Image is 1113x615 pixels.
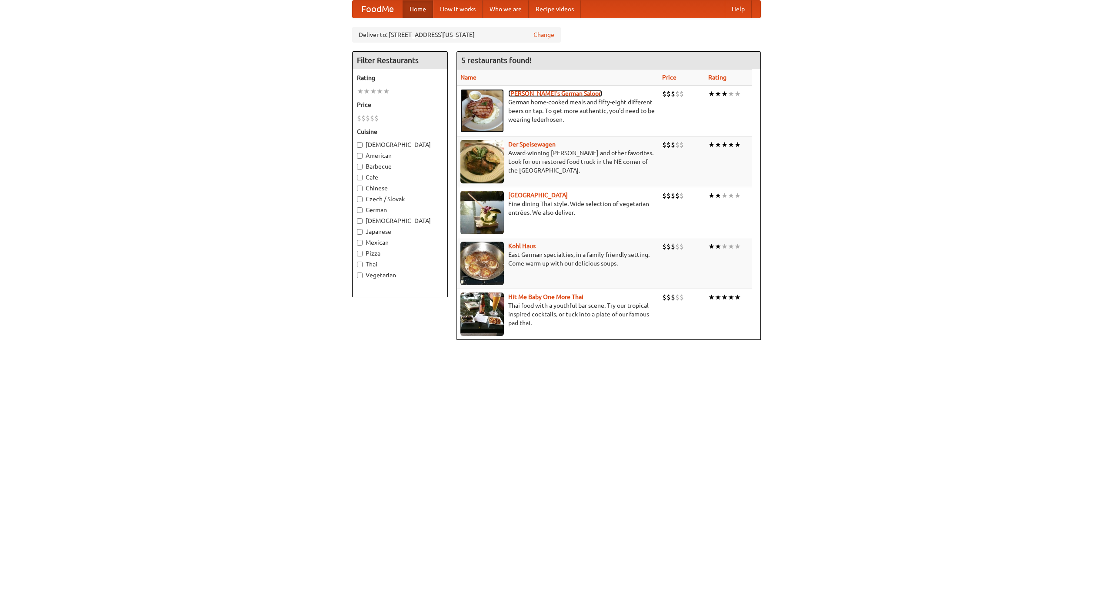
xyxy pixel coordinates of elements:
label: German [357,206,443,214]
li: $ [374,113,379,123]
li: $ [680,191,684,200]
li: ★ [734,140,741,150]
a: FoodMe [353,0,403,18]
a: [PERSON_NAME]'s German Saloon [508,90,602,97]
label: Chinese [357,184,443,193]
li: $ [662,293,666,302]
label: [DEMOGRAPHIC_DATA] [357,140,443,149]
li: ★ [357,86,363,96]
input: [DEMOGRAPHIC_DATA] [357,142,363,148]
li: ★ [734,89,741,99]
h5: Cuisine [357,127,443,136]
img: kohlhaus.jpg [460,242,504,285]
input: Mexican [357,240,363,246]
li: ★ [728,140,734,150]
li: ★ [715,89,721,99]
li: $ [675,89,680,99]
li: $ [675,293,680,302]
li: ★ [377,86,383,96]
li: $ [680,242,684,251]
a: Price [662,74,676,81]
a: Rating [708,74,726,81]
p: German home-cooked meals and fifty-eight different beers on tap. To get more authentic, you'd nee... [460,98,655,124]
li: ★ [715,140,721,150]
input: Cafe [357,175,363,180]
li: ★ [715,191,721,200]
li: ★ [734,293,741,302]
li: ★ [708,191,715,200]
label: Thai [357,260,443,269]
li: $ [666,242,671,251]
input: Pizza [357,251,363,256]
li: ★ [728,191,734,200]
li: ★ [728,89,734,99]
li: $ [666,191,671,200]
li: $ [357,113,361,123]
a: Home [403,0,433,18]
li: $ [666,140,671,150]
li: ★ [728,293,734,302]
p: Thai food with a youthful bar scene. Try our tropical inspired cocktails, or tuck into a plate of... [460,301,655,327]
h5: Rating [357,73,443,82]
li: $ [662,89,666,99]
label: Barbecue [357,162,443,171]
li: ★ [708,242,715,251]
li: $ [662,191,666,200]
label: Mexican [357,238,443,247]
label: Czech / Slovak [357,195,443,203]
b: Kohl Haus [508,243,536,249]
a: Der Speisewagen [508,141,556,148]
img: esthers.jpg [460,89,504,133]
div: Deliver to: [STREET_ADDRESS][US_STATE] [352,27,561,43]
li: ★ [383,86,390,96]
a: Who we are [483,0,529,18]
li: ★ [734,191,741,200]
img: babythai.jpg [460,293,504,336]
a: Help [725,0,752,18]
li: ★ [721,89,728,99]
a: How it works [433,0,483,18]
li: $ [666,89,671,99]
ng-pluralize: 5 restaurants found! [461,56,532,64]
a: Recipe videos [529,0,581,18]
a: Change [533,30,554,39]
li: $ [671,242,675,251]
li: $ [666,293,671,302]
li: $ [680,89,684,99]
h5: Price [357,100,443,109]
li: ★ [363,86,370,96]
a: Hit Me Baby One More Thai [508,293,583,300]
label: Pizza [357,249,443,258]
li: $ [370,113,374,123]
label: [DEMOGRAPHIC_DATA] [357,216,443,225]
p: Fine dining Thai-style. Wide selection of vegetarian entrées. We also deliver. [460,199,655,217]
li: $ [675,191,680,200]
h4: Filter Restaurants [353,52,447,69]
input: Czech / Slovak [357,196,363,202]
li: ★ [721,140,728,150]
li: ★ [715,242,721,251]
li: ★ [734,242,741,251]
li: $ [662,242,666,251]
li: ★ [721,242,728,251]
li: ★ [721,293,728,302]
label: Japanese [357,227,443,236]
li: ★ [708,293,715,302]
li: $ [662,140,666,150]
label: American [357,151,443,160]
input: German [357,207,363,213]
a: [GEOGRAPHIC_DATA] [508,192,568,199]
input: Vegetarian [357,273,363,278]
li: $ [680,140,684,150]
li: ★ [370,86,377,96]
li: $ [671,191,675,200]
p: East German specialties, in a family-friendly setting. Come warm up with our delicious soups. [460,250,655,268]
input: Japanese [357,229,363,235]
li: ★ [721,191,728,200]
li: $ [680,293,684,302]
img: speisewagen.jpg [460,140,504,183]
